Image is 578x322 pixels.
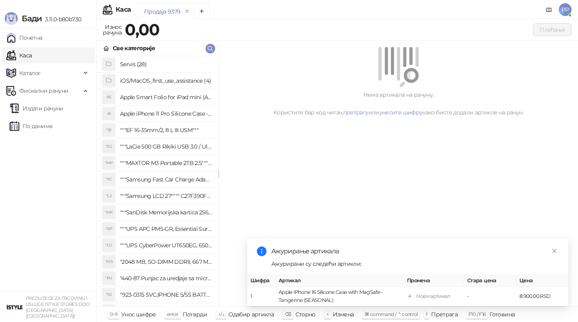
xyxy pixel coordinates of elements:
span: ⌫ [285,311,291,317]
span: Каталог [19,65,41,81]
h4: "923-0315 SVC,IPHONE 5/5S BATTERY REMOVAL TRAY Držač za iPhone sa kojim se otvara display [120,288,212,301]
div: Нови артикал [416,292,450,300]
div: Ажурирани су следећи артикли: [271,259,559,268]
h4: "440-87 Punjac za uredjaje sa micro USB portom 4/1, Stand." [120,272,212,285]
div: Претрага [431,309,458,320]
span: ↑/↓ [218,311,224,317]
div: "18 [102,124,115,137]
span: Бади [22,14,42,23]
th: Промена [404,275,464,287]
h4: "923-0448 SVC,IPHONE,TOURQUE DRIVER KIT .65KGF- CM Šrafciger " [120,305,212,318]
span: ⌘ command / ⌃ control [364,311,418,317]
h4: "2048 MB, SO-DIMM DDRII, 667 MHz, Napajanje 1,8 0,1 V, Latencija CL5" [120,255,212,268]
span: enter [167,311,179,317]
a: Документација [543,3,556,16]
a: претрагу [343,109,368,116]
div: Ажурирање артикала [271,247,559,256]
div: AI [102,107,115,120]
div: Све категорије [113,44,155,53]
div: "5G [102,140,115,153]
span: PP [559,3,572,16]
button: remove [182,8,192,15]
span: Фискални рачуни [19,83,68,99]
small: PREDUZEĆE ZA TRGOVINU I USLUGE ISTYLE STORES DOO [GEOGRAPHIC_DATA] ([GEOGRAPHIC_DATA]) [26,296,90,319]
h4: """Samsung Fast Car Charge Adapter, brzi auto punja_, boja crna""" [120,173,212,186]
td: - [464,287,516,306]
div: "FC [102,173,115,186]
div: Готовина [490,309,515,320]
h4: """SanDisk Memorijska kartica 256GB microSDXC sa SD adapterom SDSQXA1-256G-GN6MA - Extreme PLUS, ... [120,206,212,219]
a: Close [550,247,559,255]
button: Add tab [194,3,210,19]
h4: """Samsung LCD 27"""" C27F390FHUXEN""" [120,190,212,202]
div: Сторно [295,309,315,320]
a: Почетна [6,30,43,46]
span: 0-9 [110,311,117,317]
div: Нема артикала на рачуну. Користите бар код читач, или како бисте додали артикле на рачун. [228,90,568,117]
th: Шифра [247,275,275,287]
div: "MS [102,255,115,268]
h4: Apple Smart Folio for iPad mini (A17 Pro) - Sage [120,91,212,104]
span: 3.11.0-b80b730 [42,16,81,23]
h4: Servis (28) [120,58,212,71]
div: AS [102,91,115,104]
div: "MP [102,157,115,169]
a: Издати рачуни [10,100,63,116]
div: "PU [102,272,115,285]
div: "L2 [102,190,115,202]
div: Измена [333,309,354,320]
div: Продаја 9379 [144,7,180,16]
td: Apple iPhone 16 Silicone Case with MagSafe - Tangerine (SEASONAL) [275,287,404,306]
div: Каса [116,6,131,13]
span: close [552,248,557,254]
div: Потврди [183,309,208,320]
div: Одабир артикла [228,309,274,320]
img: 64x64-companyLogo-77b92cf4-9946-4f36-9751-bf7bb5fd2c7d.png [6,299,22,315]
h4: """UPS APC PM5-GR, Essential Surge Arrest,5 utic_nica""" [120,222,212,235]
td: 1 [247,287,275,306]
div: "SD [102,305,115,318]
img: Logo [5,12,18,25]
div: Унос шифре [121,309,156,320]
h4: """LaCie 500 GB Rikiki USB 3.0 / Ultra Compact & Resistant aluminum / USB 3.0 / 2.5""""""" [120,140,212,153]
button: Плаћање [533,23,572,36]
div: Износ рачуна [101,22,123,38]
td: 8.900,00 RSD [516,287,568,306]
span: f [426,311,427,317]
div: "MK [102,206,115,219]
h4: """EF 16-35mm/2, 8 L III USM""" [120,124,212,137]
h4: Apple iPhone 11 Pro Silicone Case - Black [120,107,212,120]
span: F10 / F16 [468,311,486,317]
th: Цена [516,275,568,287]
strong: 0,00 [125,20,159,39]
a: Каса [6,47,32,63]
div: "CU [102,239,115,252]
h4: """UPS CyberPower UT650EG, 650VA/360W , line-int., s_uko, desktop""" [120,239,212,252]
span: + [326,311,329,317]
th: Стара цена [464,275,516,287]
h4: iOS/MacOS_first_use_assistance (4) [120,74,212,87]
div: "S5 [102,288,115,301]
h4: """MAXTOR M3 Portable 2TB 2.5"""" crni eksterni hard disk HX-M201TCB/GM""" [120,157,212,169]
div: "AP [102,222,115,235]
a: унесите шифру [379,109,423,116]
span: info-circle [257,247,267,256]
a: По данима [10,118,52,134]
div: grid [97,56,218,306]
th: Артикал [275,275,404,287]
